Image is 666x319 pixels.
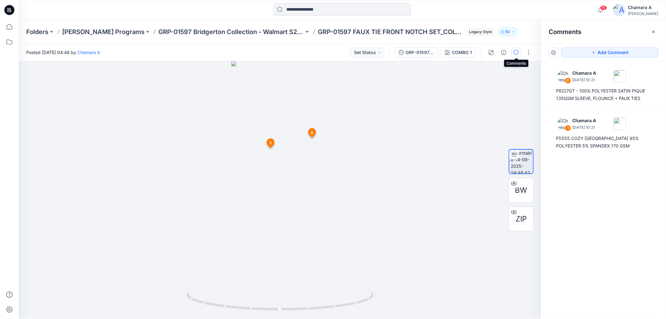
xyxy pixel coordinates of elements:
img: avatar [613,4,625,16]
p: [DATE] 10:21 [572,124,596,131]
span: ZIP [516,213,527,225]
button: Details [499,47,509,57]
p: GRP-01597 FAUX TIE FRONT NOTCH SET_COLORWAY_REV4 [318,27,464,36]
a: Chamara A [77,50,100,55]
span: BW [515,185,527,196]
span: Posted [DATE] 04:48 by [26,49,100,56]
button: GRP-01597 FAUX TIE FRONT NOTCH SET_COLORWAY_REV4 [395,47,438,57]
h2: Comments [549,28,581,36]
span: 15 [600,5,607,10]
div: Chamara A [628,4,658,11]
p: [DATE] 10:21 [572,77,596,83]
p: 50 [506,28,510,35]
div: F5555 COZY [GEOGRAPHIC_DATA] 95% POLYESTER 5% SPANDEX 170 GSM [556,135,651,150]
p: Chamara A [572,117,596,124]
img: turntable-14-08-2025-04:48:42 [511,150,533,173]
button: 50 [498,27,518,36]
img: Chamara A [557,70,570,82]
a: Folders [26,27,48,36]
div: FR227GT - 100% POLYESTER SATIN PIQUE 135GSM SLEEVE, FLOUNCE + FAUX TIES [556,87,651,102]
img: Chamara A [557,117,570,130]
a: GRP-01597 Bridgerton Collection - Walmart S2 Summer 2026 [158,27,304,36]
p: Chamara A [572,69,596,77]
a: [PERSON_NAME] Programs [62,27,145,36]
div: 2 [565,77,571,84]
span: Legacy Style [466,28,495,36]
div: GRP-01597 FAUX TIE FRONT NOTCH SET_COLORWAY_REV4 [406,49,434,56]
button: Legacy Style [464,27,495,36]
div: 1 [565,125,571,131]
button: Add Comment [561,47,659,57]
div: [PERSON_NAME] [628,11,658,16]
div: COMBO 1 [452,49,472,56]
button: COMBO 1 [441,47,476,57]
